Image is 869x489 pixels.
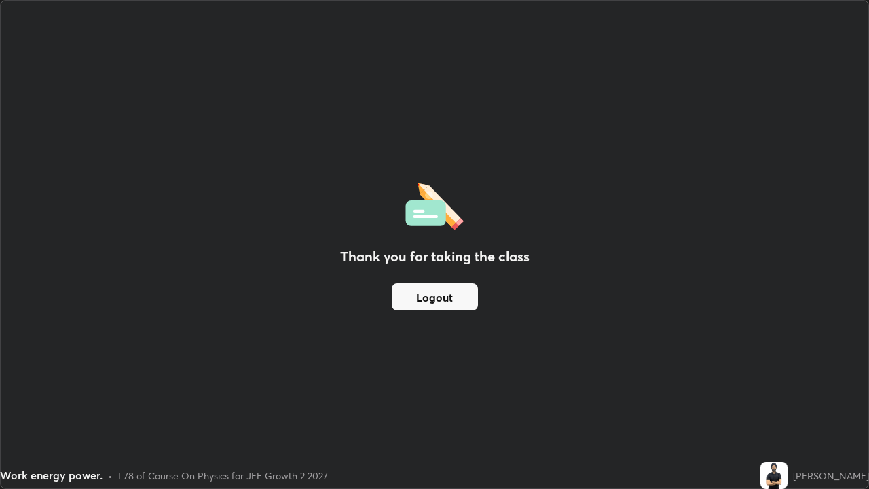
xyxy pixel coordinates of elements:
[108,469,113,483] div: •
[118,469,328,483] div: L78 of Course On Physics for JEE Growth 2 2027
[760,462,788,489] img: 087365211523460ba100aba77a1fb983.png
[340,247,530,267] h2: Thank you for taking the class
[392,283,478,310] button: Logout
[793,469,869,483] div: [PERSON_NAME]
[405,179,464,230] img: offlineFeedback.1438e8b3.svg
